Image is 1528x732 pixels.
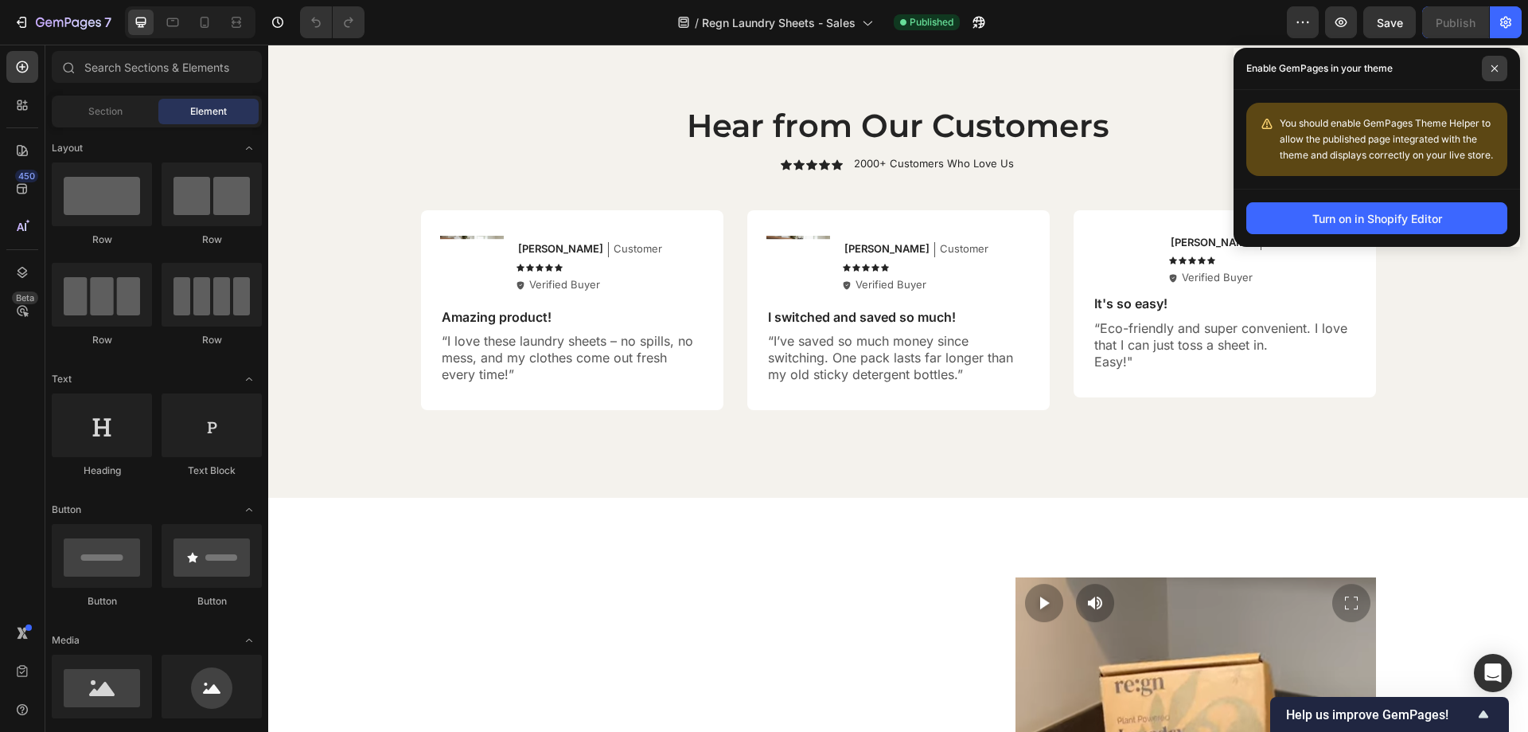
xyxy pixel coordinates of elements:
img: gempages_585533218669724477-3c526aee-cece-4f7c-8a3c-02af407d9dd4.png [498,191,562,255]
p: [PERSON_NAME] [902,198,988,211]
div: Button [52,594,152,609]
p: 7 [104,13,111,32]
img: gempages_585533218669724477-6a40d6cb-4848-48ae-a53c-c89f777eca53.png [172,191,236,255]
p: Verified Buyer [587,233,658,247]
p: 2000+ Customers Who Love Us [586,113,746,126]
p: Customer [345,198,394,211]
button: 7 [6,6,119,38]
p: Enable GemPages in your theme [1246,61,1393,76]
iframe: Design area [268,45,1528,732]
span: Element [190,104,227,119]
span: Regn Laundry Sheets - Sales [702,14,856,31]
span: Toggle open [236,135,262,161]
button: Save [1363,6,1416,38]
div: Heading [52,464,152,478]
span: You should enable GemPages Theme Helper to allow the published page integrated with the theme and... [1280,117,1493,161]
p: I switched and saved so much! [500,264,761,281]
p: Amazing product! [173,264,435,281]
span: Save [1377,16,1403,29]
div: Row [162,233,262,247]
button: Show survey - Help us improve GemPages! [1286,705,1493,724]
p: Verified Buyer [914,233,984,247]
img: gempages_585533218669724477-8be16360-eb36-41c0-a115-4b48c3ac70a1.png [824,191,888,255]
div: Beta [12,292,38,304]
p: “Eco-friendly and super convenient. I love that I can just toss a sheet in. [826,288,1087,322]
button: Publish [1422,6,1489,38]
p: “I’ve saved so much money since switching. One pack lasts far longer than my old sticky detergent... [500,288,761,338]
span: Section [88,104,123,119]
p: [PERSON_NAME] [250,198,335,211]
p: Easy!" [826,322,1087,339]
span: Published [910,15,953,29]
div: Row [162,333,262,347]
div: Undo/Redo [300,6,364,38]
span: Help us improve GemPages! [1286,707,1474,722]
div: Button [162,594,262,609]
p: Customer [998,198,1047,211]
span: Media [52,633,80,648]
span: Toggle open [236,497,262,523]
span: Layout [52,141,83,155]
p: Verified Buyer [261,233,332,247]
span: / [695,14,699,31]
div: Row [52,233,152,247]
p: Customer [672,198,720,211]
input: Search Sections & Elements [52,51,262,83]
div: Open Intercom Messenger [1474,654,1512,692]
button: Turn on in Shopify Editor [1246,202,1507,234]
span: Text [52,372,72,386]
div: 450 [15,170,38,182]
div: Text Block [162,464,262,478]
p: “I love these laundry sheets – no spills, no mess, and my clothes come out fresh every time!” [173,288,435,338]
span: Button [52,503,81,517]
p: [PERSON_NAME] [576,198,661,211]
span: Toggle open [236,628,262,653]
p: It's so easy! [826,264,1087,281]
div: Publish [1436,14,1475,31]
div: Turn on in Shopify Editor [1312,210,1442,227]
span: Toggle open [236,366,262,392]
div: Row [52,333,152,347]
